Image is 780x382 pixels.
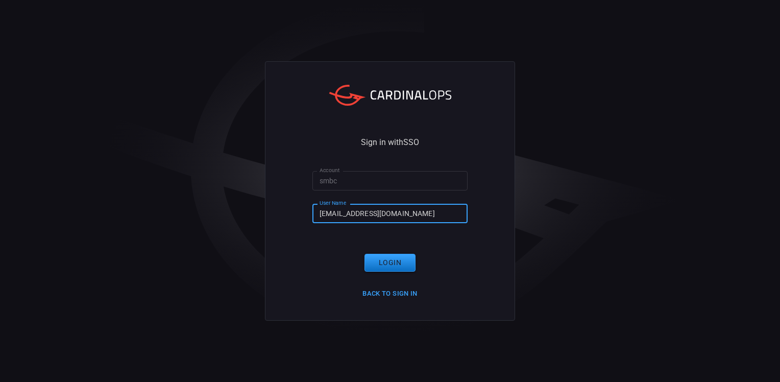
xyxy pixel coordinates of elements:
[356,286,424,302] button: Back to Sign in
[312,204,468,223] input: Type your user name
[320,166,340,174] label: Account
[320,199,346,207] label: User Name
[312,171,468,190] input: Type your account
[361,138,419,147] span: Sign in with SSO
[364,254,416,272] button: Login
